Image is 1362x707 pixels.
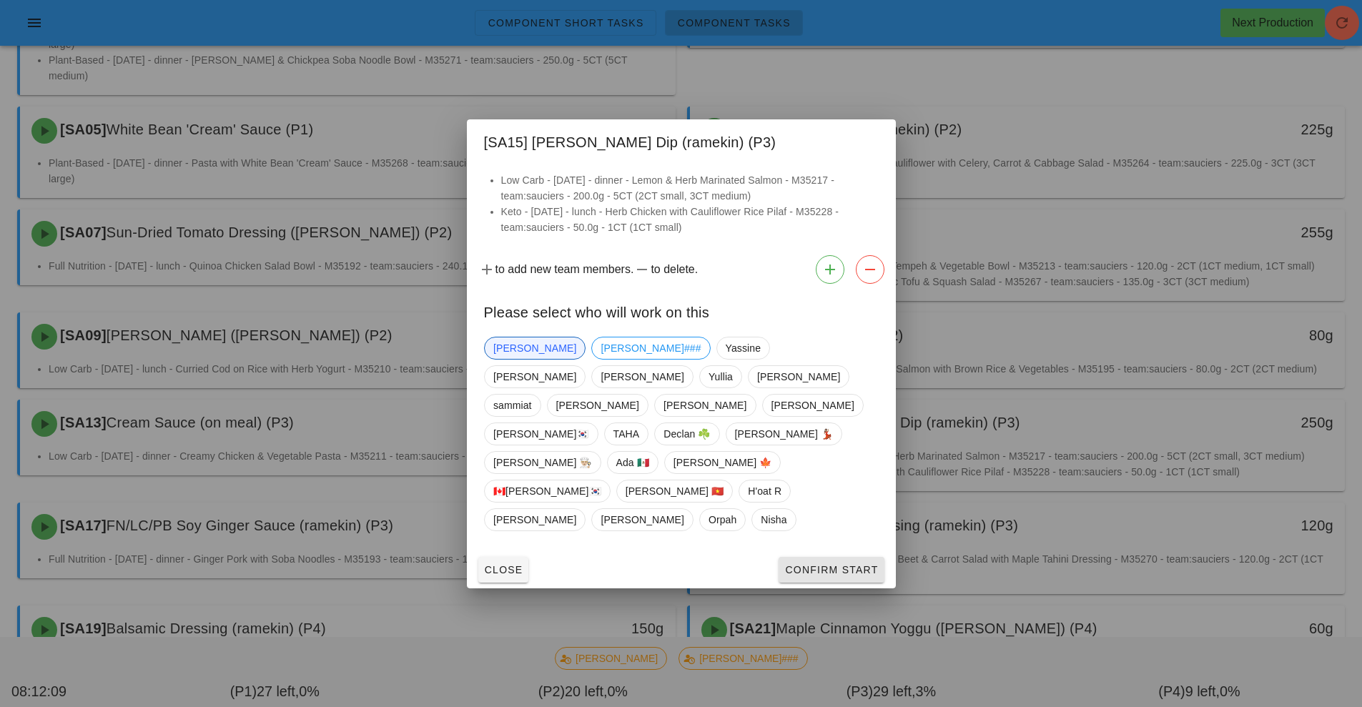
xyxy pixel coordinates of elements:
span: [PERSON_NAME] [663,395,746,416]
span: [PERSON_NAME]🇰🇷 [493,423,589,445]
span: [PERSON_NAME] 💃🏽 [734,423,833,445]
span: Nisha [761,509,786,530]
span: Confirm Start [784,564,878,575]
span: [PERSON_NAME] [771,395,854,416]
span: [PERSON_NAME] 🇻🇳 [625,480,724,502]
span: Ada 🇲🇽 [616,452,648,473]
span: Declan ☘️ [663,423,710,445]
span: TAHA [613,423,639,445]
span: [PERSON_NAME] 🍁 [673,452,771,473]
span: [PERSON_NAME] [493,337,576,359]
span: [PERSON_NAME] [756,366,839,387]
span: [PERSON_NAME] [601,366,684,387]
span: Yassine [725,337,760,359]
button: Close [478,557,529,583]
span: [PERSON_NAME] [493,509,576,530]
span: sammiat [493,395,532,416]
div: Please select who will work on this [467,290,896,331]
span: [PERSON_NAME] [601,509,684,530]
span: Yullia [708,366,732,387]
div: [SA15] [PERSON_NAME] Dip (ramekin) (P3) [467,119,896,161]
span: Close [484,564,523,575]
div: to add new team members. to delete. [467,249,896,290]
span: Orpah [708,509,736,530]
span: [PERSON_NAME]### [601,337,701,359]
span: 🇨🇦[PERSON_NAME]🇰🇷 [493,480,601,502]
span: H'oat R [748,480,781,502]
li: Keto - [DATE] - lunch - Herb Chicken with Cauliflower Rice Pilaf - M35228 - team:sauciers - 50.0g... [501,204,879,235]
span: [PERSON_NAME] [556,395,638,416]
span: [PERSON_NAME] 👨🏼‍🍳 [493,452,592,473]
span: [PERSON_NAME] [493,366,576,387]
button: Confirm Start [779,557,884,583]
li: Low Carb - [DATE] - dinner - Lemon & Herb Marinated Salmon - M35217 - team:sauciers - 200.0g - 5C... [501,172,879,204]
